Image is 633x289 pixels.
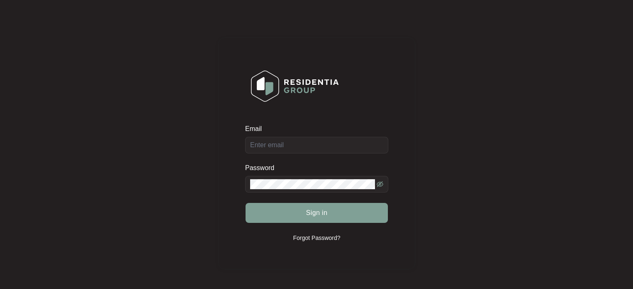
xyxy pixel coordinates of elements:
[250,179,375,189] input: Password
[245,125,268,133] label: Email
[246,203,388,223] button: Sign in
[293,234,340,242] p: Forgot Password?
[246,65,344,107] img: Login Logo
[245,137,388,153] input: Email
[245,164,281,172] label: Password
[377,181,383,188] span: eye-invisible
[306,208,328,218] span: Sign in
